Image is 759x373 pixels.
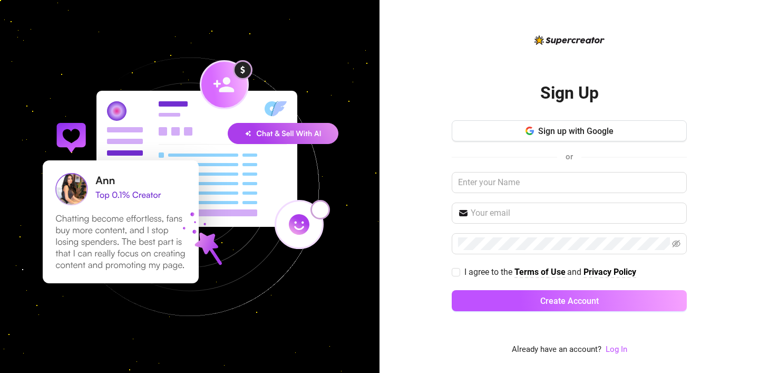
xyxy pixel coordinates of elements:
button: Create Account [452,290,687,311]
span: or [566,152,573,161]
span: Already have an account? [512,343,601,356]
img: signup-background-D0MIrEPF.svg [7,4,372,369]
input: Enter your Name [452,172,687,193]
a: Log In [606,345,627,354]
span: Sign up with Google [538,126,614,136]
img: logo-BBDzfeDw.svg [534,35,605,45]
span: and [567,267,583,277]
span: eye-invisible [672,240,680,248]
h2: Sign Up [540,82,599,104]
a: Terms of Use [514,267,566,278]
button: Sign up with Google [452,120,687,141]
strong: Privacy Policy [583,267,636,277]
strong: Terms of Use [514,267,566,277]
span: Create Account [540,296,599,306]
a: Privacy Policy [583,267,636,278]
a: Log In [606,343,627,356]
input: Your email [471,207,680,219]
span: I agree to the [464,267,514,277]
